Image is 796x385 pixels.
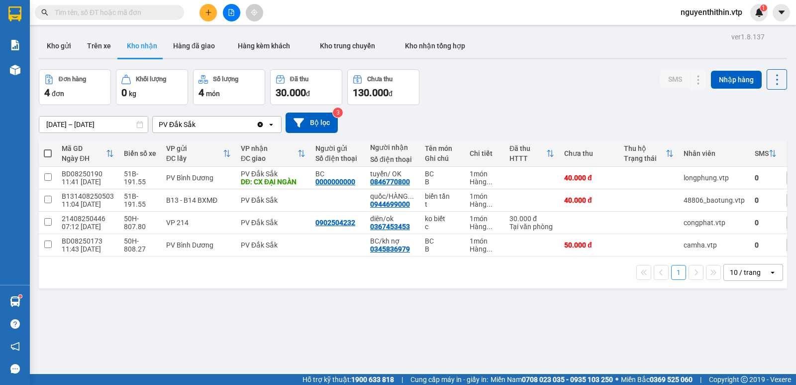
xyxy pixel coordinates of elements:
sup: 3 [333,108,343,118]
div: tuyển/ OK [370,170,415,178]
th: Toggle SortBy [750,140,782,167]
div: PV Đắk Sắk [241,170,305,178]
div: Tại văn phòng [509,223,554,231]
button: file-add [223,4,240,21]
span: đ [389,90,393,98]
button: plus [199,4,217,21]
th: Toggle SortBy [57,140,119,167]
div: 0 [755,219,777,227]
span: 0 [121,87,127,99]
div: B [425,245,460,253]
span: | [401,374,403,385]
input: Selected PV Đắk Sắk. [197,120,198,129]
div: Trạng thái [624,154,666,162]
div: Đã thu [290,76,308,83]
span: nguyenthithin.vtp [673,6,750,18]
span: đ [306,90,310,98]
div: Chưa thu [564,149,614,157]
div: 40.000 đ [564,196,614,204]
button: Đơn hàng4đơn [39,69,111,105]
div: Chi tiết [470,149,499,157]
th: Toggle SortBy [504,140,559,167]
span: 4 [44,87,50,99]
div: 0902504232 [315,219,355,227]
span: ... [487,245,493,253]
button: aim [246,4,263,21]
div: Khối lượng [136,76,166,83]
div: VP gửi [166,144,223,152]
div: Mã GD [62,144,106,152]
span: Hỗ trợ kỹ thuật: [302,374,394,385]
div: PV Đắk Sắk [241,219,305,227]
span: question-circle [10,319,20,329]
div: c [425,223,460,231]
span: 4 [199,87,204,99]
div: B [425,178,460,186]
div: ko biết [425,215,460,223]
div: PV Đắk Sắk [241,241,305,249]
span: search [41,9,48,16]
span: | [700,374,701,385]
div: 1 món [470,237,499,245]
span: Miền Bắc [621,374,693,385]
span: 1 [762,4,765,11]
div: VP 214 [166,219,231,227]
input: Select a date range. [39,117,148,132]
div: 50.000 đ [564,241,614,249]
div: 1 món [470,215,499,223]
div: Ngày ĐH [62,154,106,162]
div: 11:43 [DATE] [62,245,114,253]
div: Nhân viên [684,149,745,157]
span: Hàng kèm khách [238,42,290,50]
div: 40.000 đ [564,174,614,182]
img: warehouse-icon [10,296,20,307]
div: Số điện thoại [370,155,415,163]
button: Trên xe [79,34,119,58]
div: Số điện thoại [315,154,360,162]
div: 48806_baotung.vtp [684,196,745,204]
div: Tên món [425,144,460,152]
span: kg [129,90,136,98]
div: BD08250190 [62,170,114,178]
div: PV Bình Dương [166,241,231,249]
button: Khối lượng0kg [116,69,188,105]
button: SMS [660,70,690,88]
div: Hàng thông thường [470,223,499,231]
div: PV Đắk Sắk [241,196,305,204]
div: BD08250173 [62,237,114,245]
strong: 0708 023 035 - 0935 103 250 [522,376,613,384]
th: Toggle SortBy [161,140,236,167]
div: B131408250503 [62,192,114,200]
div: 0367453453 [370,223,410,231]
div: ĐC giao [241,154,298,162]
div: 51B-191.55 [124,192,156,208]
img: solution-icon [10,40,20,50]
div: biến tần [425,192,460,200]
div: Số lượng [213,76,238,83]
div: 50H-808.27 [124,237,156,253]
div: DĐ: CX ĐẠI NGÀN [241,178,305,186]
span: Kho nhận tổng hợp [405,42,465,50]
span: message [10,364,20,374]
span: plus [205,9,212,16]
span: notification [10,342,20,351]
div: BC [315,170,360,178]
span: món [206,90,220,98]
div: Hàng thông thường [470,200,499,208]
span: ... [487,200,493,208]
div: 0944699000 [370,200,410,208]
div: Hàng thông thường [470,178,499,186]
div: ĐC lấy [166,154,223,162]
div: 0 [755,174,777,182]
span: copyright [741,376,748,383]
span: caret-down [777,8,786,17]
div: BC/kh nợ [370,237,415,245]
img: logo-vxr [8,6,21,21]
div: PV Đắk Sắk [159,120,196,129]
span: ... [487,223,493,231]
div: ver 1.8.137 [731,31,765,42]
div: SMS [755,149,769,157]
img: icon-new-feature [755,8,764,17]
span: file-add [228,9,235,16]
div: PV Bình Dương [166,174,231,182]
